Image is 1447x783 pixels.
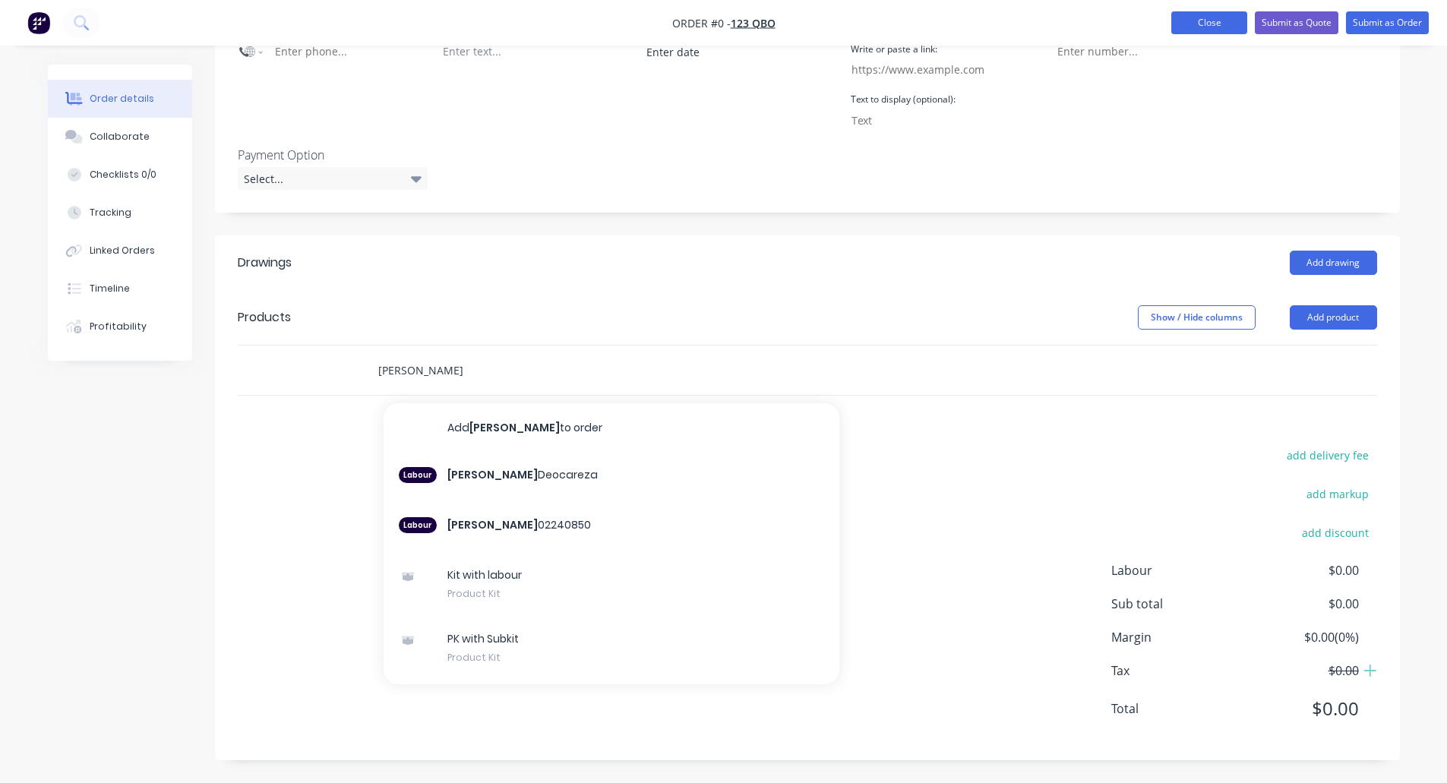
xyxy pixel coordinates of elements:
button: add markup [1299,484,1377,504]
span: Order #0 - [672,16,731,30]
input: Enter date [636,41,825,64]
button: Add product [1290,305,1377,330]
label: Text to display (optional): [851,93,956,106]
button: Tracking [48,194,192,232]
input: Start typing to add a product... [378,355,681,385]
span: Margin [1111,628,1246,646]
span: $0.00 [1246,695,1358,722]
img: Factory [27,11,50,34]
div: Linked Orders [90,244,155,257]
span: Sub total [1111,595,1246,613]
button: Collaborate [48,118,192,156]
button: Add drawing [1290,251,1377,275]
span: Tax [1111,661,1246,680]
span: $0.00 [1246,561,1358,579]
button: add delivery fee [1279,444,1377,465]
button: Timeline [48,270,192,308]
span: $0.00 [1246,595,1358,613]
button: Close [1171,11,1247,34]
button: add discount [1294,523,1377,543]
div: Order details [90,92,154,106]
span: Labour [1111,561,1246,579]
input: https://www.example.com [843,58,1024,81]
div: Products [238,308,291,327]
button: Show / Hide columns [1138,305,1256,330]
button: Profitability [48,308,192,346]
a: 123 QBO [731,16,776,30]
span: $0.00 [1246,661,1358,680]
span: $0.00 ( 0 %) [1246,628,1358,646]
div: Tracking [90,206,131,219]
label: Payment Option [238,146,428,164]
input: Text [843,109,1024,131]
button: Checklists 0/0 [48,156,192,194]
button: Linked Orders [48,232,192,270]
button: Submit as Order [1346,11,1429,34]
div: Checklists 0/0 [90,168,156,182]
span: Total [1111,699,1246,718]
div: Select... [238,167,428,190]
div: Collaborate [90,130,150,144]
div: Profitability [90,320,147,333]
label: Write or paste a link: [851,43,937,56]
input: Enter phone... [273,43,414,60]
div: Timeline [90,282,130,295]
button: Submit as Quote [1255,11,1338,34]
div: Drawings [238,254,292,272]
input: Enter number... [1044,40,1245,63]
button: Add[PERSON_NAME]to order [384,403,839,452]
button: Order details [48,80,192,118]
